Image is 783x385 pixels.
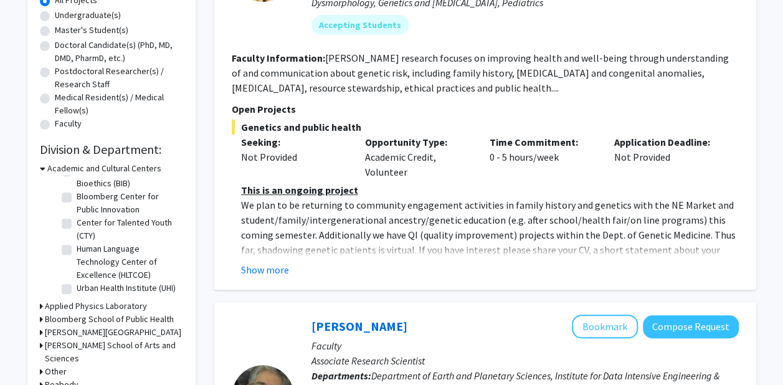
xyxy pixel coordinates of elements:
label: Center for Talented Youth (CTY) [77,216,180,242]
h3: Bloomberg School of Public Health [45,313,174,326]
button: Compose Request to David Elbert [643,315,739,338]
h3: [PERSON_NAME][GEOGRAPHIC_DATA] [45,326,181,339]
label: Urban Health Institute (UHI) [77,282,176,295]
label: Doctoral Candidate(s) (PhD, MD, DMD, PharmD, etc.) [55,39,183,65]
b: Faculty Information: [232,52,325,64]
label: Bloomberg Center for Public Innovation [77,190,180,216]
p: Time Commitment: [490,135,596,150]
p: Seeking: [241,135,347,150]
label: Master's Student(s) [55,24,128,37]
div: Not Provided [605,135,729,179]
p: Open Projects [232,102,739,116]
span: Genetics and public health [232,120,739,135]
p: Application Deadline: [614,135,720,150]
h3: [PERSON_NAME] School of Arts and Sciences [45,339,183,365]
div: 0 - 5 hours/week [480,135,605,179]
u: This is an ongoing project [241,184,358,196]
mat-chip: Accepting Students [311,15,409,35]
a: [PERSON_NAME] [311,318,407,334]
h3: Other [45,365,67,378]
label: [PERSON_NAME] Institute of Bioethics (BIB) [77,164,180,190]
iframe: Chat [9,329,53,376]
button: Add David Elbert to Bookmarks [572,315,638,338]
h2: Division & Department: [40,142,183,157]
div: Not Provided [241,150,347,164]
p: Opportunity Type: [365,135,471,150]
button: Show more [241,262,289,277]
b: Departments: [311,369,371,382]
label: Faculty [55,117,82,130]
label: Medical Resident(s) / Medical Fellow(s) [55,91,183,117]
h3: Applied Physics Laboratory [45,300,147,313]
label: Human Language Technology Center of Excellence (HLTCOE) [77,242,180,282]
p: Associate Research Scientist [311,353,739,368]
div: Academic Credit, Volunteer [356,135,480,179]
fg-read-more: [PERSON_NAME] research focuses on improving health and well-being through understanding of and co... [232,52,729,94]
h3: Academic and Cultural Centers [47,162,161,175]
label: Undergraduate(s) [55,9,121,22]
label: Postdoctoral Researcher(s) / Research Staff [55,65,183,91]
p: Faculty [311,338,739,353]
p: We plan to be returning to community engagement activities in family history and genetics with th... [241,197,739,287]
